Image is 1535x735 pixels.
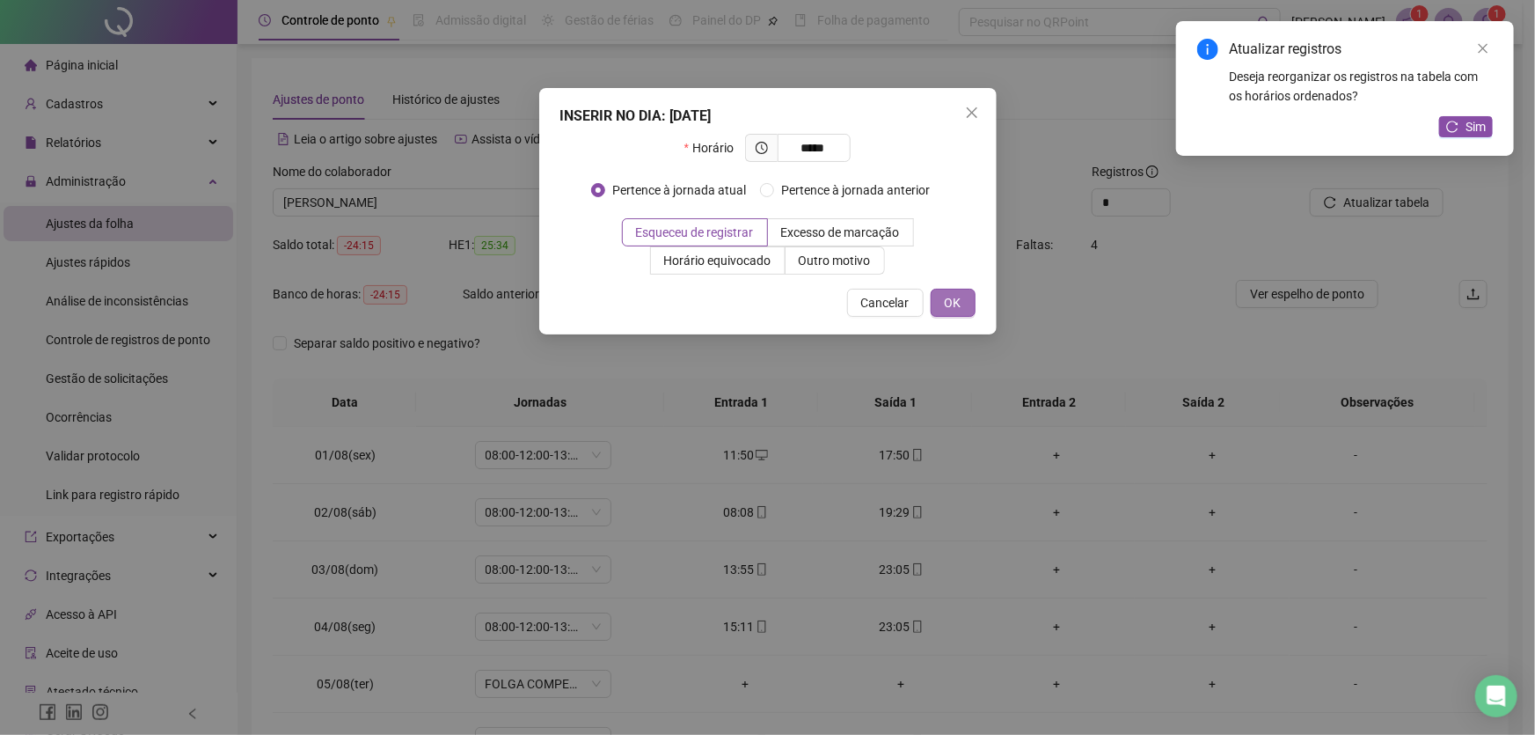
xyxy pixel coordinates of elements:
div: Deseja reorganizar os registros na tabela com os horários ordenados? [1229,67,1493,106]
span: Horário equivocado [664,254,771,268]
label: Horário [684,134,745,162]
span: reload [1446,121,1458,133]
a: Close [1473,39,1493,58]
span: info-circle [1197,39,1218,60]
button: OK [931,289,976,317]
span: Esqueceu de registrar [636,225,754,239]
button: Sim [1439,116,1493,137]
div: Atualizar registros [1229,39,1493,60]
span: Cancelar [861,293,910,312]
span: Pertence à jornada anterior [774,180,937,200]
span: OK [945,293,961,312]
button: Close [958,99,986,127]
span: clock-circle [756,142,768,154]
span: Outro motivo [799,254,871,268]
span: close [965,106,979,120]
span: Pertence à jornada atual [605,180,753,200]
button: Cancelar [847,289,924,317]
div: Open Intercom Messenger [1475,675,1517,717]
span: Sim [1466,117,1486,136]
div: INSERIR NO DIA : [DATE] [560,106,976,127]
span: close [1477,42,1489,55]
span: Excesso de marcação [781,225,900,239]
